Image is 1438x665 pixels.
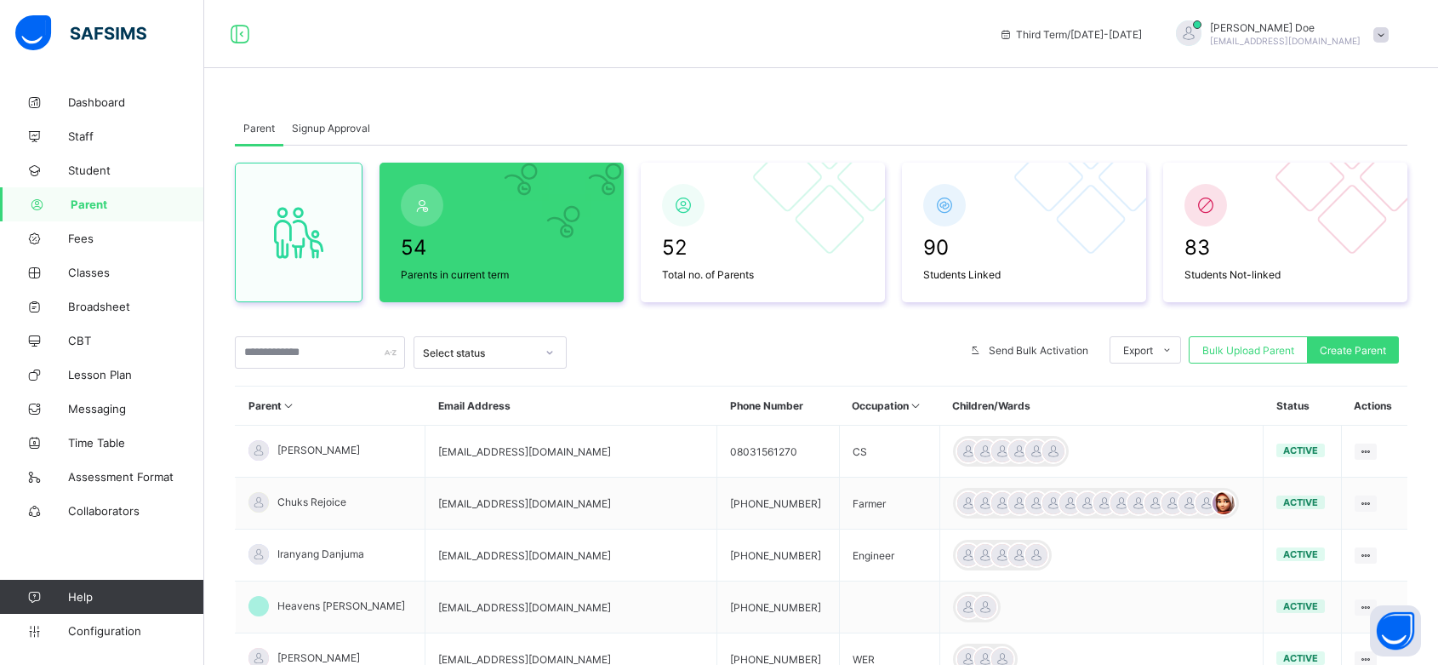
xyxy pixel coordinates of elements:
[717,582,839,633] td: [PHONE_NUMBER]
[839,478,939,530] td: Farmer
[277,496,346,508] span: Chuks Rejoice
[839,387,939,426] th: Occupation
[277,444,360,456] span: [PERSON_NAME]
[717,478,839,530] td: [PHONE_NUMBER]
[68,300,204,313] span: Broadsheet
[68,368,204,381] span: Lesson Plan
[425,530,717,582] td: [EMAIL_ADDRESS][DOMAIN_NAME]
[839,426,939,478] td: CS
[68,232,204,245] span: Fees
[1202,344,1294,357] span: Bulk Upload Parent
[717,426,839,478] td: 08031561270
[1184,268,1386,281] span: Students Not-linked
[425,478,717,530] td: [EMAIL_ADDRESS][DOMAIN_NAME]
[292,122,370,135] span: Signup Approval
[909,399,923,412] i: Sort in Ascending Order
[999,28,1142,41] span: session/term information
[923,235,1125,260] span: 90
[68,402,204,416] span: Messaging
[989,344,1088,357] span: Send Bulk Activation
[243,122,275,135] span: Parent
[425,426,717,478] td: [EMAIL_ADDRESS][DOMAIN_NAME]
[277,547,364,560] span: Iranyang Danjuma
[68,504,204,518] span: Collaborators
[939,387,1264,426] th: Children/Wards
[1159,20,1397,49] div: JohnDoe
[1210,21,1361,34] span: [PERSON_NAME] Doe
[68,436,204,450] span: Time Table
[1370,605,1421,656] button: Open asap
[1264,387,1341,426] th: Status
[277,599,405,612] span: Heavens [PERSON_NAME]
[1210,36,1361,46] span: [EMAIL_ADDRESS][DOMAIN_NAME]
[839,530,939,582] td: Engineer
[282,399,296,412] i: Sort in Ascending Order
[1283,548,1318,560] span: active
[1341,387,1407,426] th: Actions
[277,651,360,664] span: [PERSON_NAME]
[1320,344,1386,357] span: Create Parent
[1283,652,1318,664] span: active
[15,15,146,51] img: safsims
[425,387,717,426] th: Email Address
[425,582,717,633] td: [EMAIL_ADDRESS][DOMAIN_NAME]
[68,334,204,347] span: CBT
[1283,444,1318,456] span: active
[401,268,602,281] span: Parents in current term
[236,387,425,426] th: Parent
[401,235,602,260] span: 54
[68,590,203,604] span: Help
[1184,235,1386,260] span: 83
[1283,496,1318,508] span: active
[71,198,204,211] span: Parent
[68,266,204,279] span: Classes
[662,268,864,281] span: Total no. of Parents
[1283,600,1318,612] span: active
[717,530,839,582] td: [PHONE_NUMBER]
[717,387,839,426] th: Phone Number
[1123,344,1153,357] span: Export
[662,235,864,260] span: 52
[68,129,204,143] span: Staff
[423,347,535,359] div: Select status
[68,624,203,638] span: Configuration
[68,95,204,109] span: Dashboard
[68,470,204,484] span: Assessment Format
[923,268,1125,281] span: Students Linked
[68,163,204,177] span: Student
